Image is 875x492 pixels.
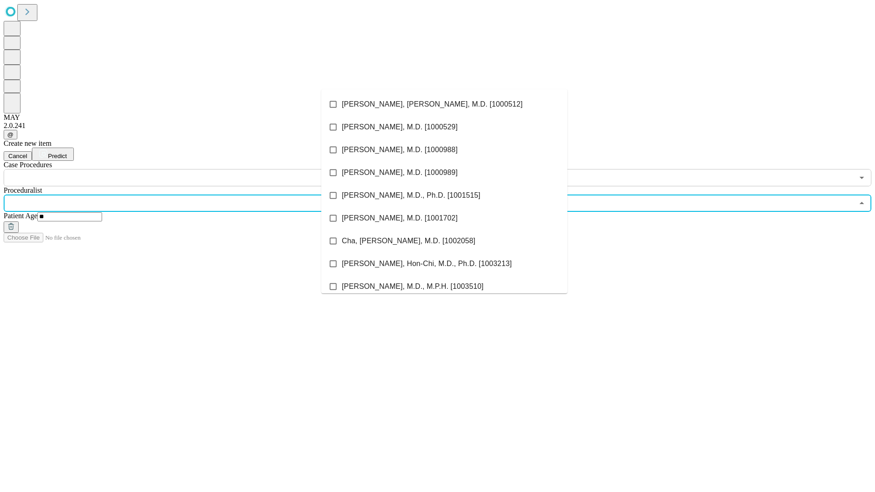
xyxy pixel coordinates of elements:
[342,213,458,224] span: [PERSON_NAME], M.D. [1001702]
[4,151,32,161] button: Cancel
[7,131,14,138] span: @
[4,113,871,122] div: MAY
[342,122,458,133] span: [PERSON_NAME], M.D. [1000529]
[342,167,458,178] span: [PERSON_NAME], M.D. [1000989]
[342,190,480,201] span: [PERSON_NAME], M.D., Ph.D. [1001515]
[342,281,484,292] span: [PERSON_NAME], M.D., M.P.H. [1003510]
[8,153,27,159] span: Cancel
[4,186,42,194] span: Proceduralist
[342,99,523,110] span: [PERSON_NAME], [PERSON_NAME], M.D. [1000512]
[4,161,52,169] span: Scheduled Procedure
[342,236,475,246] span: Cha, [PERSON_NAME], M.D. [1002058]
[4,212,37,220] span: Patient Age
[4,122,871,130] div: 2.0.241
[342,144,458,155] span: [PERSON_NAME], M.D. [1000988]
[32,148,74,161] button: Predict
[4,130,17,139] button: @
[48,153,67,159] span: Predict
[855,171,868,184] button: Open
[4,139,51,147] span: Create new item
[855,197,868,210] button: Close
[342,258,512,269] span: [PERSON_NAME], Hon-Chi, M.D., Ph.D. [1003213]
